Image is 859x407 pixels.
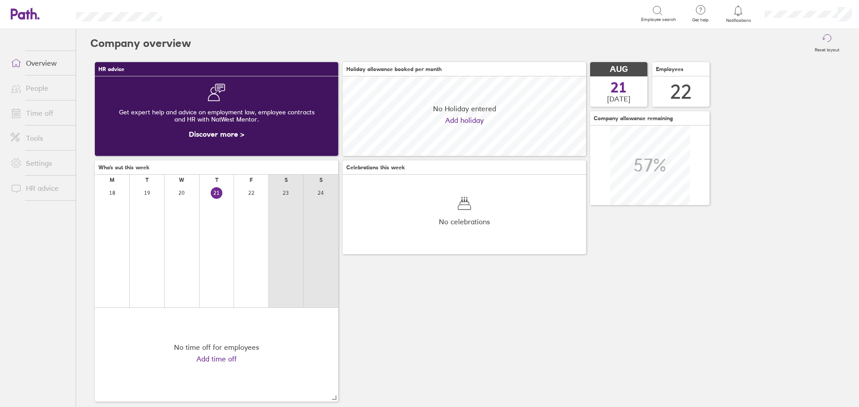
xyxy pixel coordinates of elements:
span: Employee search [641,17,676,22]
div: No time off for employees [174,343,259,351]
span: AUG [610,65,628,74]
span: No Holiday entered [433,105,496,113]
span: Company allowance remaining [594,115,673,122]
a: Time off [4,104,76,122]
span: 21 [611,80,627,95]
a: Notifications [724,4,753,23]
button: Reset layout [809,29,845,58]
label: Reset layout [809,45,845,53]
div: S [285,177,288,183]
span: Get help [686,17,715,23]
div: T [145,177,149,183]
div: Search [186,9,209,17]
a: Add time off [196,355,237,363]
div: 22 [670,80,692,103]
a: Overview [4,54,76,72]
span: [DATE] [607,95,630,103]
span: No celebrations [439,218,490,226]
span: HR advice [98,66,124,72]
span: Holiday allowance booked per month [346,66,442,72]
div: W [179,177,184,183]
span: Employees [656,66,684,72]
a: People [4,79,76,97]
h2: Company overview [90,29,191,58]
span: Who's out this week [98,164,149,171]
a: Discover more > [189,130,244,138]
a: Tools [4,129,76,147]
div: T [215,177,218,183]
div: Get expert help and advice on employment law, employee contracts and HR with NatWest Mentor. [102,101,331,130]
div: M [110,177,115,183]
a: Settings [4,154,76,172]
div: S [319,177,323,183]
span: Notifications [724,18,753,23]
div: F [250,177,253,183]
a: Add holiday [445,116,484,124]
span: Celebrations this week [346,164,405,171]
a: HR advice [4,179,76,197]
